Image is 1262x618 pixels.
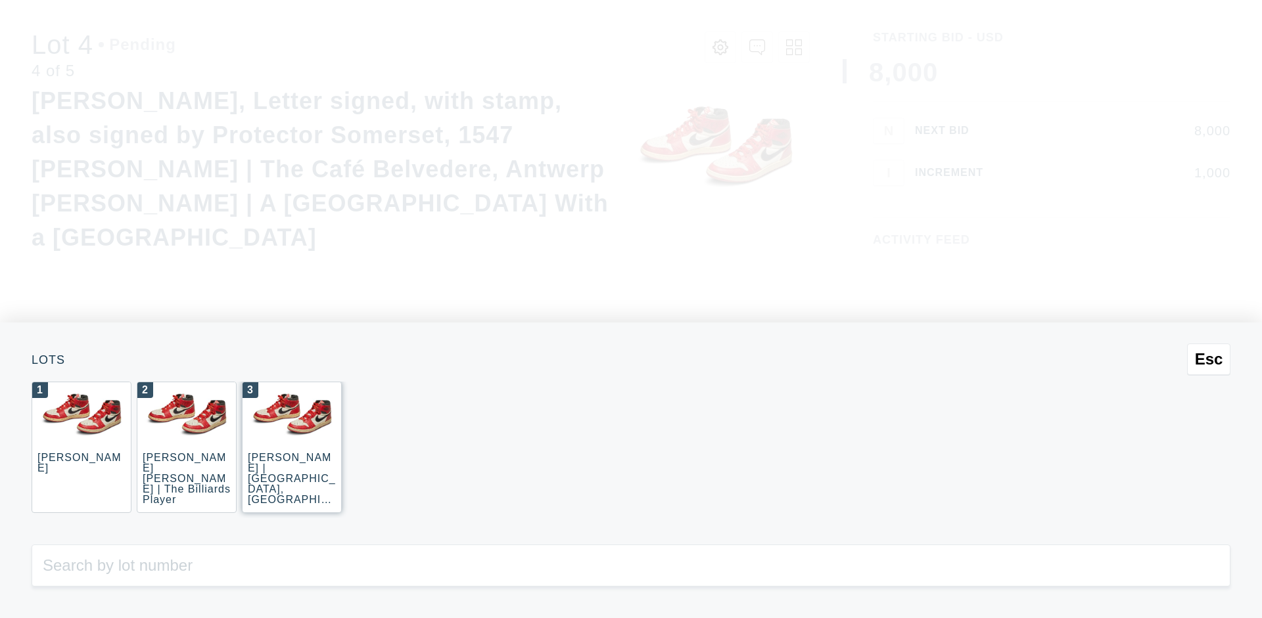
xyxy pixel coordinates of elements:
[248,452,336,558] div: [PERSON_NAME] | [GEOGRAPHIC_DATA], [GEOGRAPHIC_DATA] ([GEOGRAPHIC_DATA], [GEOGRAPHIC_DATA])
[32,354,1230,366] div: Lots
[1195,350,1223,368] span: Esc
[32,382,48,398] div: 1
[1187,343,1230,375] button: Esc
[137,382,153,398] div: 2
[37,452,121,474] div: [PERSON_NAME]
[243,382,258,398] div: 3
[143,452,231,505] div: [PERSON_NAME] [PERSON_NAME] | The Billiards Player
[32,544,1230,586] input: Search by lot number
